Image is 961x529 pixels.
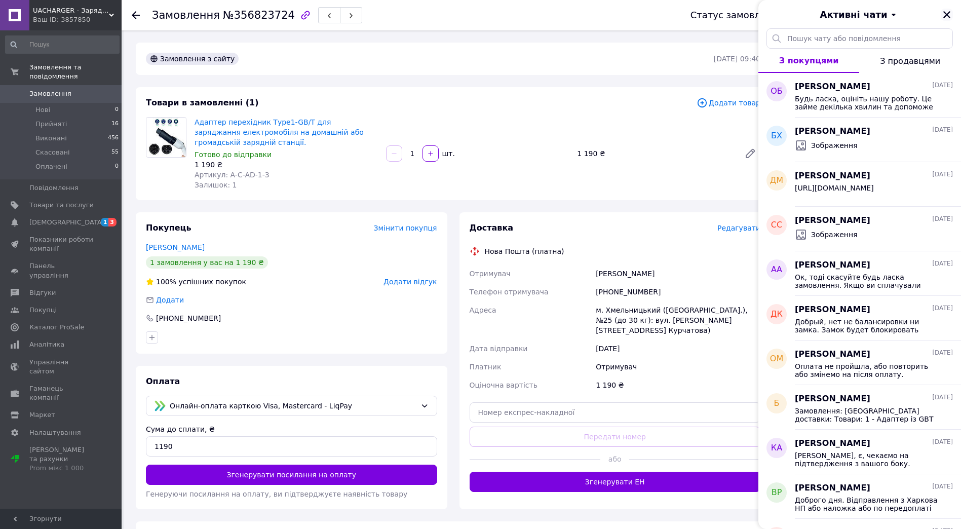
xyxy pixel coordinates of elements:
button: ДМ[PERSON_NAME][DATE][URL][DOMAIN_NAME] [758,162,961,207]
span: Маркет [29,410,55,420]
div: Статус замовлення [690,10,784,20]
div: 1 замовлення у вас на 1 190 ₴ [146,256,268,269]
span: З продавцями [880,56,940,66]
button: Б[PERSON_NAME][DATE]Замовлення: [GEOGRAPHIC_DATA] доставки: Товари: 1 - Адаптер із GBT на ТYPE 2 ... [758,385,961,430]
button: ВР[PERSON_NAME][DATE]Доброго дня. Відправлення з Харкова НП або наложка або по передоплаті на рах... [758,474,961,519]
span: КА [771,442,782,454]
span: [DATE] [932,81,953,90]
span: ДМ [770,175,783,186]
a: Редагувати [740,143,760,164]
span: Товари та послуги [29,201,94,210]
span: Залишок: 1 [195,181,237,189]
input: Пошук чату або повідомлення [766,28,953,49]
button: Закрити [941,9,953,21]
div: [PHONE_NUMBER] [155,313,222,323]
span: [PERSON_NAME] [795,126,870,137]
div: 1 190 ₴ [573,146,736,161]
span: UACHARGER - Зарядні станції, пристрої та аксесуари для електромобілів [33,6,109,15]
span: 3 [108,218,117,226]
button: З продавцями [859,49,961,73]
div: Нова Пошта (платна) [482,246,567,256]
a: [PERSON_NAME] [146,243,205,251]
button: АА[PERSON_NAME][DATE]Ок, тоді скасуйте будь ласка замовлення. Якщо ви сплачували картою грощі пов... [758,251,961,296]
span: Готово до відправки [195,150,272,159]
span: Телефон отримувача [470,288,549,296]
span: Замовлення [29,89,71,98]
span: Замовлення [152,9,220,21]
div: Повернутися назад [132,10,140,20]
span: 55 [111,148,119,157]
div: шт. [440,148,456,159]
span: Будь ласка, оцініть нашу роботу. Це займе декілька хвилин та допоможе нам покращити сервіс. Перей... [795,95,939,111]
span: ДК [771,309,783,320]
span: Додати відгук [383,278,437,286]
span: Прийняті [35,120,67,129]
span: Активні чати [820,8,887,21]
span: Оціночна вартість [470,381,537,389]
span: Додати товар [697,97,760,108]
span: 100% [156,278,176,286]
img: Адаптер перехідник Тype1-GB/T для заряджання електромобіля на домашній або громадській зарядній с... [146,118,186,157]
span: Змінити покупця [374,224,437,232]
span: або [600,454,629,464]
div: м. Хмельницький ([GEOGRAPHIC_DATA].), №25 (до 30 кг): вул. [PERSON_NAME][STREET_ADDRESS] Курчатова) [594,301,762,339]
span: Б [774,398,780,409]
span: Нові [35,105,50,115]
span: [URL][DOMAIN_NAME] [795,184,874,192]
div: 1 190 ₴ [594,376,762,394]
span: [DATE] [932,482,953,491]
span: [PERSON_NAME] [795,304,870,316]
span: [DATE] [932,126,953,134]
button: Згенерувати ЕН [470,472,761,492]
div: [PHONE_NUMBER] [594,283,762,301]
label: Сума до сплати, ₴ [146,425,215,433]
div: успішних покупок [146,277,246,287]
div: [PERSON_NAME] [594,264,762,283]
span: 16 [111,120,119,129]
span: Артикул: A-C-AD-1-3 [195,171,270,179]
span: Каталог ProSale [29,323,84,332]
button: БХ[PERSON_NAME][DATE]Зображення [758,118,961,162]
span: Отримувач [470,270,511,278]
span: Управління сайтом [29,358,94,376]
span: Покупець [146,223,191,233]
button: ОБ[PERSON_NAME][DATE]Будь ласка, оцініть нашу роботу. Це займе декілька хвилин та допоможе нам по... [758,73,961,118]
span: [DEMOGRAPHIC_DATA] [29,218,104,227]
span: [PERSON_NAME] [795,259,870,271]
span: Показники роботи компанії [29,235,94,253]
span: Оплачені [35,162,67,171]
div: Замовлення з сайту [146,53,239,65]
span: Ок, тоді скасуйте будь ласка замовлення. Якщо ви сплачували картою грощі повинні повернутися. Ще ... [795,273,939,289]
span: СС [771,219,782,231]
span: ВР [772,487,782,499]
span: Доставка [470,223,514,233]
span: Налаштування [29,428,81,437]
span: Зображення [811,230,858,240]
span: [PERSON_NAME] [795,438,870,449]
span: Дата відправки [470,345,528,353]
input: Номер експрес-накладної [470,402,761,423]
span: [PERSON_NAME] [795,482,870,494]
span: Добрый, нет не балансировки ни замка. Замок будет блокировать кабель у вас в машине. [795,318,939,334]
span: [PERSON_NAME] [795,349,870,360]
button: З покупцями [758,49,859,73]
span: ОМ [770,353,783,365]
button: СС[PERSON_NAME][DATE]Зображення [758,207,961,251]
span: [DATE] [932,215,953,223]
span: [PERSON_NAME] [795,215,870,226]
span: БХ [771,130,782,142]
button: КА[PERSON_NAME][DATE][PERSON_NAME], є, чекаємо на підтвердження з вашого боку. [758,430,961,474]
span: 1 [101,218,109,226]
button: Згенерувати посилання на оплату [146,465,437,485]
span: 0 [115,105,119,115]
span: Додати [156,296,184,304]
span: Редагувати [717,224,760,232]
span: Повідомлення [29,183,79,193]
button: Активні чати [787,8,933,21]
div: [DATE] [594,339,762,358]
span: [DATE] [932,170,953,179]
div: Prom мікс 1 000 [29,464,94,473]
button: ОМ[PERSON_NAME][DATE]Оплата не пройшла, або повторить або змінемо на після оплату. [758,341,961,385]
span: [PERSON_NAME] [795,81,870,93]
span: Зображення [811,140,858,150]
